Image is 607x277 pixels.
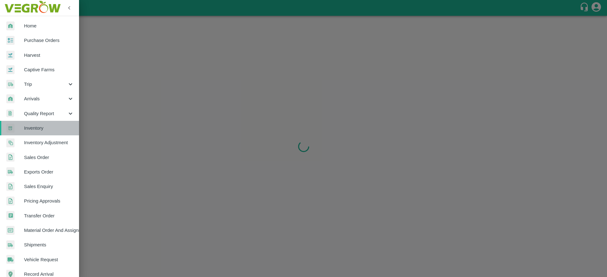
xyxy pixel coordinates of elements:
span: Inventory Adjustment [24,139,74,146]
img: delivery [6,80,15,89]
img: harvest [6,65,15,74]
span: Exports Order [24,168,74,175]
span: Transfer Order [24,212,74,219]
span: Captive Farms [24,66,74,73]
span: Material Order And Assignment [24,227,74,234]
span: Trip [24,81,67,88]
img: sales [6,197,15,206]
span: Arrivals [24,95,67,102]
img: whArrival [6,94,15,103]
span: Pricing Approvals [24,197,74,204]
span: Inventory [24,125,74,132]
img: inventory [6,138,15,147]
img: shipments [6,167,15,176]
span: Sales Enquiry [24,183,74,190]
span: Shipments [24,241,74,248]
span: Home [24,22,74,29]
img: whTransfer [6,211,15,220]
img: whArrival [6,21,15,31]
img: harvest [6,50,15,60]
span: Quality Report [24,110,67,117]
span: Sales Order [24,154,74,161]
span: Harvest [24,52,74,59]
img: sales [6,182,15,191]
img: shipments [6,240,15,250]
img: sales [6,153,15,162]
img: whInventory [6,124,15,133]
img: reciept [6,36,15,45]
img: qualityReport [6,109,14,117]
img: vehicle [6,255,15,264]
span: Vehicle Request [24,256,74,263]
span: Purchase Orders [24,37,74,44]
img: centralMaterial [6,226,15,235]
